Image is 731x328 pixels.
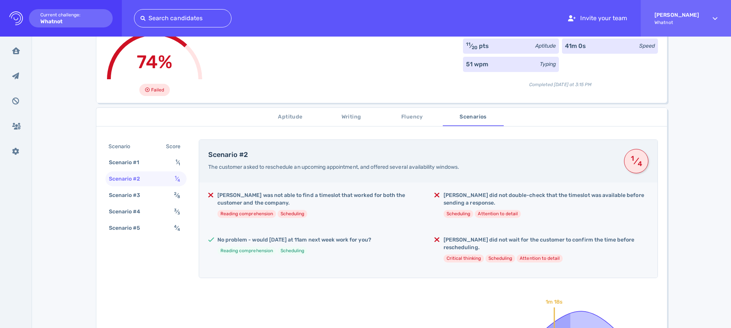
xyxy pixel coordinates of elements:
[217,236,371,244] h5: No problem - would [DATE] at 11am next week work for you?
[444,192,648,207] h5: [PERSON_NAME] did not double-check that the timeslot was available before sending a response.
[208,151,615,159] h4: Scenario #2
[107,190,150,201] div: Scenario #3
[175,175,177,180] sup: 1
[444,236,648,251] h5: [PERSON_NAME] did not wait for the customer to confirm the time before rescheduling.
[265,112,316,122] span: Aptitude
[107,157,148,168] div: Scenario #1
[107,173,150,184] div: Scenario #2
[517,254,563,262] li: Attention to detail
[107,206,150,217] div: Scenario #4
[540,60,556,68] div: Typing
[151,85,164,94] span: Failed
[107,141,139,152] div: Scenario
[176,158,177,163] sup: 1
[178,162,180,166] sub: 1
[654,20,699,25] span: Whatnot
[174,208,180,215] span: ⁄
[466,42,471,47] sup: 11
[164,141,185,152] div: Score
[326,112,377,122] span: Writing
[466,42,489,51] div: ⁄ pts
[217,210,276,218] li: Reading comprehension
[463,75,658,88] div: Completed [DATE] at 3:15 PM
[546,299,562,305] text: 1m 18s
[177,178,180,183] sub: 4
[174,192,180,198] span: ⁄
[630,158,635,159] sup: 1
[475,210,521,218] li: Attention to detail
[447,112,499,122] span: Scenarios
[535,42,556,50] div: Aptitude
[175,176,180,182] span: ⁄
[174,208,177,213] sup: 3
[177,211,180,216] sub: 3
[472,45,477,50] sub: 20
[386,112,438,122] span: Fluency
[137,51,172,73] span: 74%
[174,191,177,196] sup: 2
[444,210,474,218] li: Scheduling
[176,159,180,166] span: ⁄
[565,42,586,51] div: 41m 0s
[637,163,643,165] sub: 4
[485,254,516,262] li: Scheduling
[177,227,180,232] sub: 4
[444,254,484,262] li: Critical thinking
[278,210,308,218] li: Scheduling
[208,164,459,170] span: The customer asked to reschedule an upcoming appointment, and offered several availability windows.
[639,42,655,50] div: Speed
[278,247,308,255] li: Scheduling
[217,247,276,255] li: Reading comprehension
[466,60,488,69] div: 51 wpm
[107,222,150,234] div: Scenario #5
[177,194,180,199] sub: 8
[217,192,422,207] h5: [PERSON_NAME] was not able to find a timeslot that worked for both the customer and the company.
[174,224,177,229] sup: 4
[174,225,180,231] span: ⁄
[654,12,699,18] strong: [PERSON_NAME]
[630,154,643,168] span: ⁄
